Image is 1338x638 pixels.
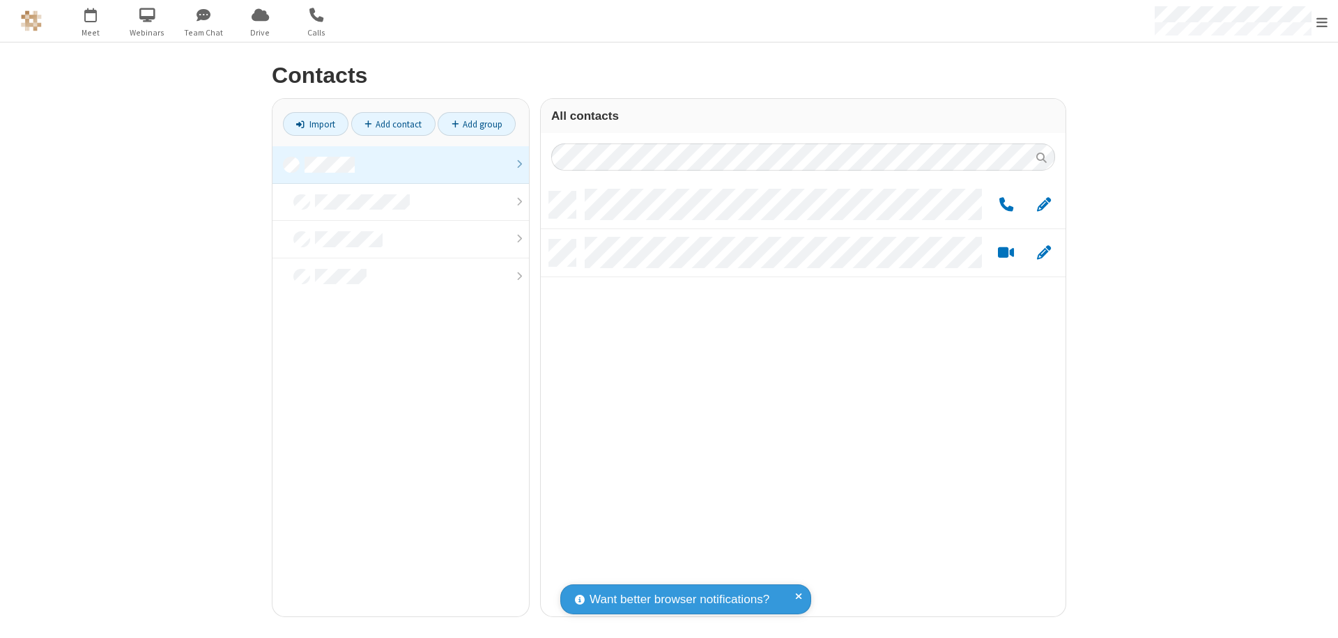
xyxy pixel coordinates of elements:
button: Edit [1030,196,1057,214]
span: Meet [65,26,117,39]
button: Start a video meeting [992,244,1020,262]
span: Webinars [121,26,174,39]
a: Add contact [351,112,436,136]
button: Call by phone [992,196,1020,214]
a: Add group [438,112,516,136]
span: Drive [234,26,286,39]
img: QA Selenium DO NOT DELETE OR CHANGE [21,10,42,31]
h3: All contacts [551,109,1055,123]
a: Import [283,112,348,136]
span: Calls [291,26,343,39]
h2: Contacts [272,63,1066,88]
button: Edit [1030,244,1057,262]
span: Want better browser notifications? [590,591,769,609]
div: grid [541,181,1066,616]
span: Team Chat [178,26,230,39]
